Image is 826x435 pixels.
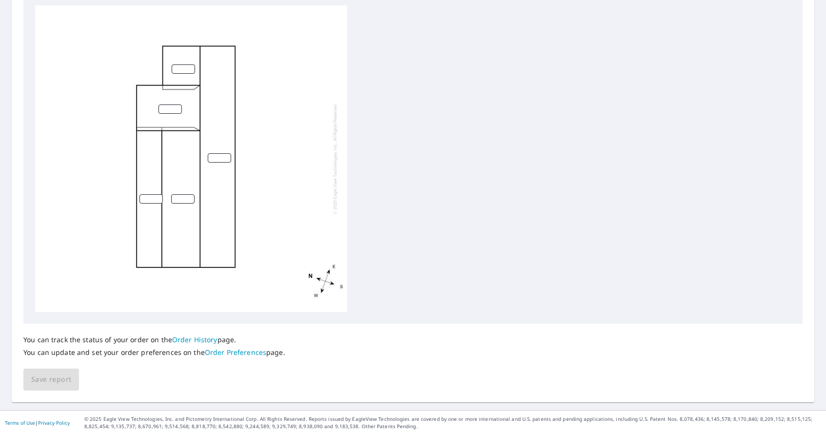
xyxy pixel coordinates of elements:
[205,348,266,357] a: Order Preferences
[23,348,285,357] p: You can update and set your order preferences on the page.
[172,335,217,344] a: Order History
[84,415,821,430] p: © 2025 Eagle View Technologies, Inc. and Pictometry International Corp. All Rights Reserved. Repo...
[38,419,70,426] a: Privacy Policy
[23,335,285,344] p: You can track the status of your order on the page.
[5,420,70,426] p: |
[5,419,35,426] a: Terms of Use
